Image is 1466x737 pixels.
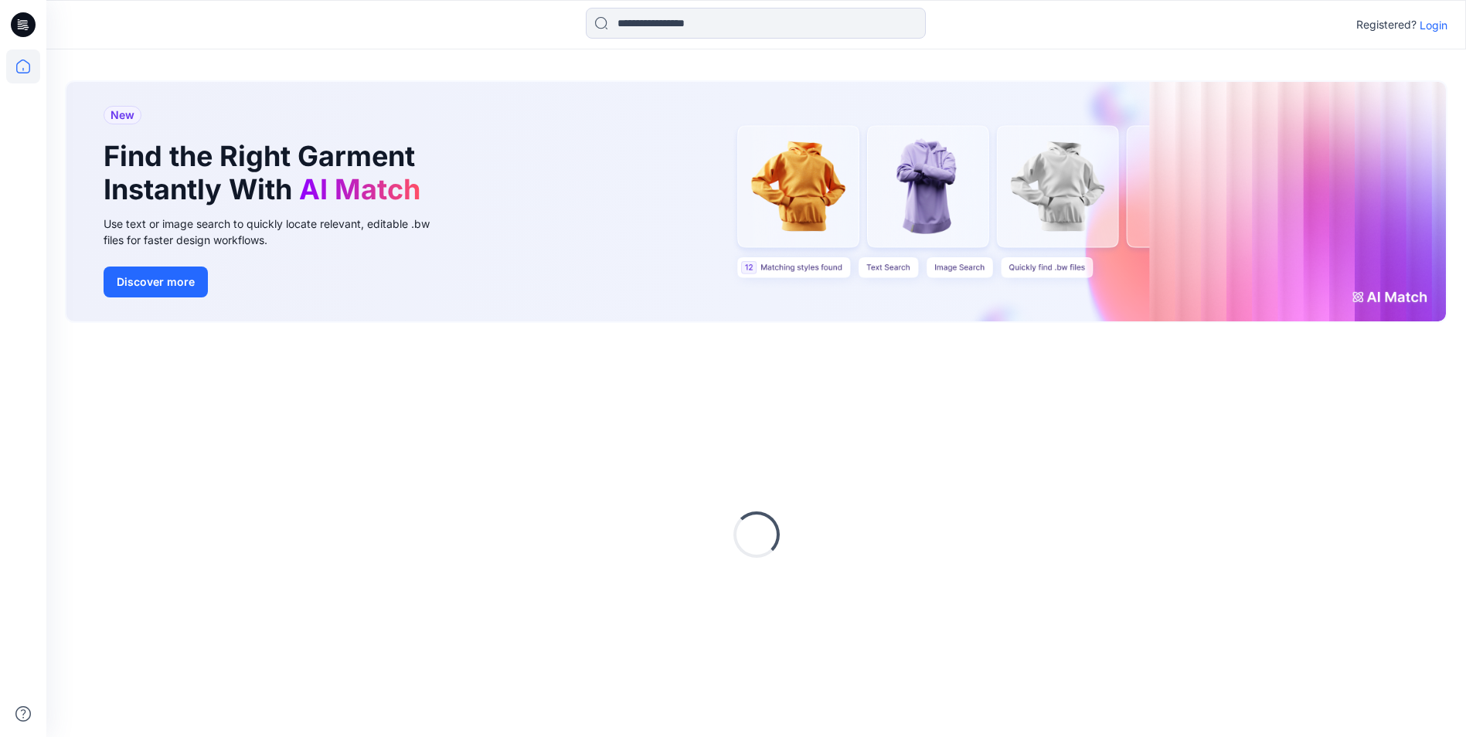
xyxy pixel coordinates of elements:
[1420,17,1447,33] p: Login
[299,172,420,206] span: AI Match
[1356,15,1417,34] p: Registered?
[111,106,134,124] span: New
[104,140,428,206] h1: Find the Right Garment Instantly With
[104,267,208,297] button: Discover more
[104,216,451,248] div: Use text or image search to quickly locate relevant, editable .bw files for faster design workflows.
